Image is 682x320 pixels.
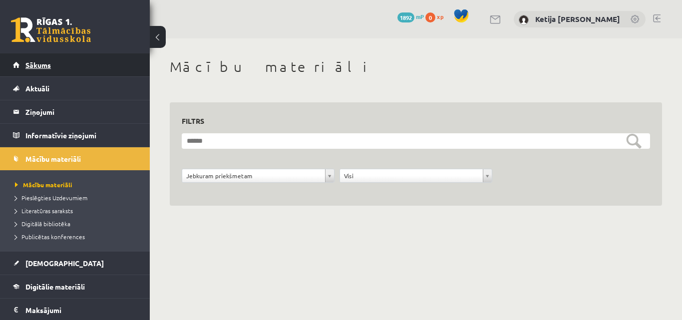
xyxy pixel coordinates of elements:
[15,180,140,189] a: Mācību materiāli
[13,275,137,298] a: Digitālie materiāli
[425,12,448,20] a: 0 xp
[15,181,72,189] span: Mācību materiāli
[15,219,140,228] a: Digitālā bibliotēka
[15,220,70,228] span: Digitālā bibliotēka
[13,252,137,275] a: [DEMOGRAPHIC_DATA]
[15,207,73,215] span: Literatūras saraksts
[15,206,140,215] a: Literatūras saraksts
[13,77,137,100] a: Aktuāli
[13,53,137,76] a: Sākums
[182,114,638,128] h3: Filtrs
[425,12,435,22] span: 0
[25,100,137,123] legend: Ziņojumi
[25,84,49,93] span: Aktuāli
[170,58,662,75] h1: Mācību materiāli
[15,232,140,241] a: Publicētas konferences
[416,12,424,20] span: mP
[340,169,492,182] a: Visi
[25,60,51,69] span: Sākums
[344,169,479,182] span: Visi
[11,17,91,42] a: Rīgas 1. Tālmācības vidusskola
[182,169,334,182] a: Jebkuram priekšmetam
[25,124,137,147] legend: Informatīvie ziņojumi
[397,12,424,20] a: 1892 mP
[25,282,85,291] span: Digitālie materiāli
[13,124,137,147] a: Informatīvie ziņojumi
[186,169,321,182] span: Jebkuram priekšmetam
[15,193,140,202] a: Pieslēgties Uzdevumiem
[13,100,137,123] a: Ziņojumi
[25,154,81,163] span: Mācību materiāli
[15,194,87,202] span: Pieslēgties Uzdevumiem
[535,14,620,24] a: Ketija [PERSON_NAME]
[15,233,85,241] span: Publicētas konferences
[13,147,137,170] a: Mācību materiāli
[437,12,443,20] span: xp
[519,15,529,25] img: Ketija Nikola Kmeta
[397,12,414,22] span: 1892
[25,259,104,268] span: [DEMOGRAPHIC_DATA]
